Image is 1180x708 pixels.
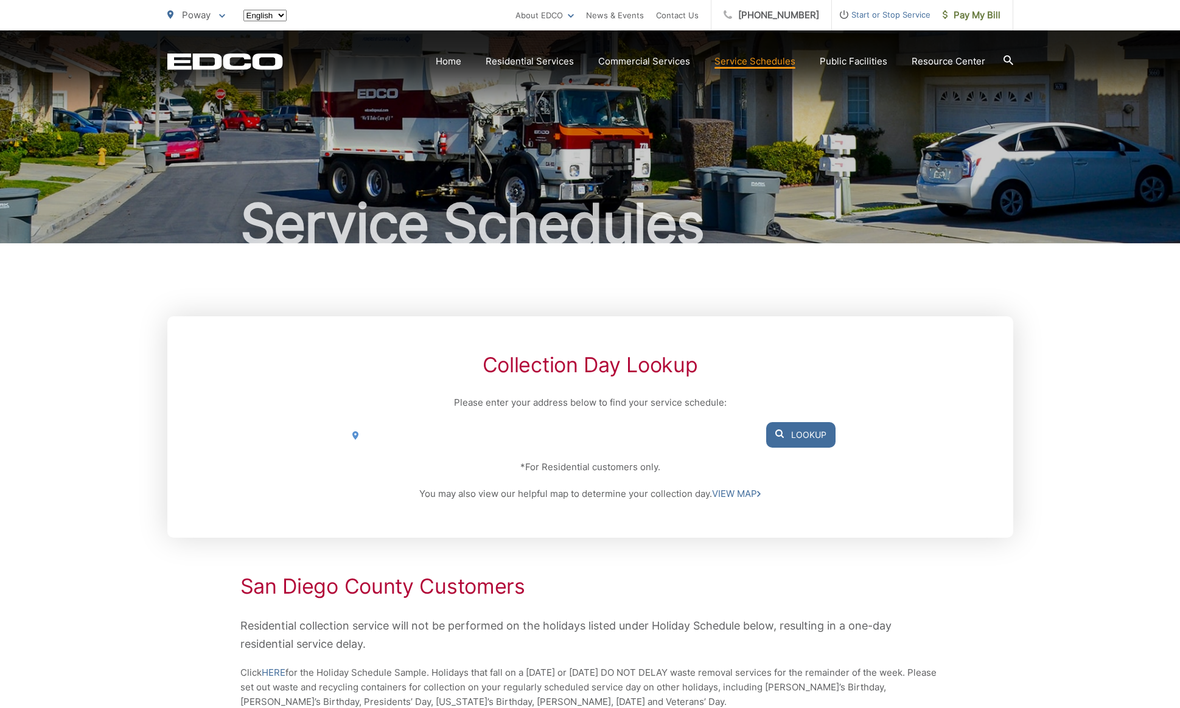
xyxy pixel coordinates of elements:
[820,54,887,69] a: Public Facilities
[515,8,574,23] a: About EDCO
[344,353,835,377] h2: Collection Day Lookup
[712,487,761,501] a: VIEW MAP
[912,54,985,69] a: Resource Center
[486,54,574,69] a: Residential Services
[240,617,940,653] p: Residential collection service will not be performed on the holidays listed under Holiday Schedul...
[436,54,461,69] a: Home
[943,8,1000,23] span: Pay My Bill
[714,54,795,69] a: Service Schedules
[766,422,836,448] button: Lookup
[598,54,690,69] a: Commercial Services
[344,460,835,474] p: *For Residential customers only.
[240,574,940,599] h2: San Diego County Customers
[167,193,1013,254] h1: Service Schedules
[344,395,835,410] p: Please enter your address below to find your service schedule:
[344,487,835,501] p: You may also view our helpful map to determine your collection day.
[656,8,699,23] a: Contact Us
[167,53,283,70] a: EDCD logo. Return to the homepage.
[586,8,644,23] a: News & Events
[243,10,287,21] select: Select a language
[182,9,211,21] span: Poway
[262,665,285,680] a: HERE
